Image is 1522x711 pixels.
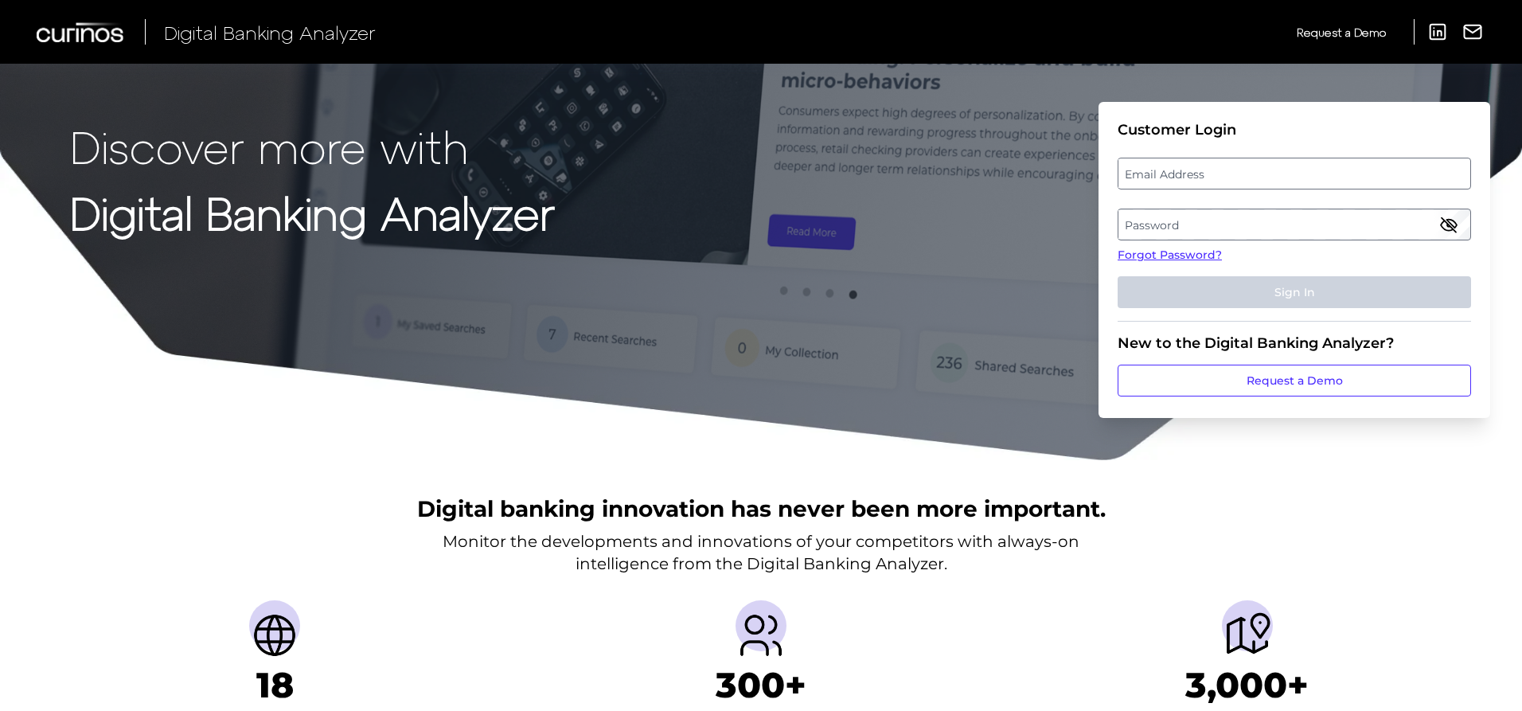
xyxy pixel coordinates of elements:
p: Discover more with [70,121,555,171]
div: New to the Digital Banking Analyzer? [1118,334,1471,352]
span: Digital Banking Analyzer [164,21,376,44]
h2: Digital banking innovation has never been more important. [417,494,1106,524]
div: Customer Login [1118,121,1471,139]
button: Sign In [1118,276,1471,308]
h1: 3,000+ [1185,664,1309,706]
p: Monitor the developments and innovations of your competitors with always-on intelligence from the... [443,530,1079,575]
img: Curinos [37,22,126,42]
h1: 300+ [716,664,806,706]
img: Providers [736,610,786,661]
a: Request a Demo [1297,19,1386,45]
strong: Digital Banking Analyzer [70,186,555,239]
label: Email Address [1118,159,1469,188]
a: Forgot Password? [1118,247,1471,264]
label: Password [1118,210,1469,239]
img: Journeys [1222,610,1273,661]
span: Request a Demo [1297,25,1386,39]
img: Countries [249,610,300,661]
a: Request a Demo [1118,365,1471,397]
h1: 18 [256,664,294,706]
